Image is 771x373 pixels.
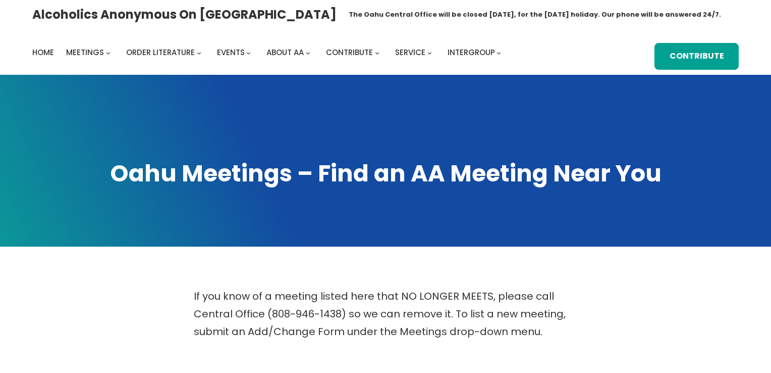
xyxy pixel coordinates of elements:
a: Contribute [326,45,373,60]
span: Contribute [326,47,373,58]
span: Meetings [66,47,104,58]
button: Order Literature submenu [197,51,201,55]
button: Events submenu [246,51,251,55]
button: Meetings submenu [106,51,111,55]
button: About AA submenu [306,51,310,55]
span: Events [217,47,245,58]
span: Order Literature [126,47,195,58]
span: Service [395,47,425,58]
nav: Intergroup [32,45,505,60]
h1: Oahu Meetings – Find an AA Meeting Near You [32,158,739,189]
a: Intergroup [448,45,495,60]
span: Intergroup [448,47,495,58]
a: Meetings [66,45,104,60]
span: Home [32,47,54,58]
a: Contribute [654,43,739,70]
button: Intergroup submenu [497,51,501,55]
button: Contribute submenu [375,51,379,55]
a: Alcoholics Anonymous on [GEOGRAPHIC_DATA] [32,4,337,25]
a: Home [32,45,54,60]
a: About AA [266,45,304,60]
a: Service [395,45,425,60]
h1: The Oahu Central Office will be closed [DATE], for the [DATE] holiday. Our phone will be answered... [349,10,721,20]
span: About AA [266,47,304,58]
p: If you know of a meeting listed here that NO LONGER MEETS, please call Central Office (808-946-14... [194,288,577,341]
a: Events [217,45,245,60]
button: Service submenu [427,51,432,55]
